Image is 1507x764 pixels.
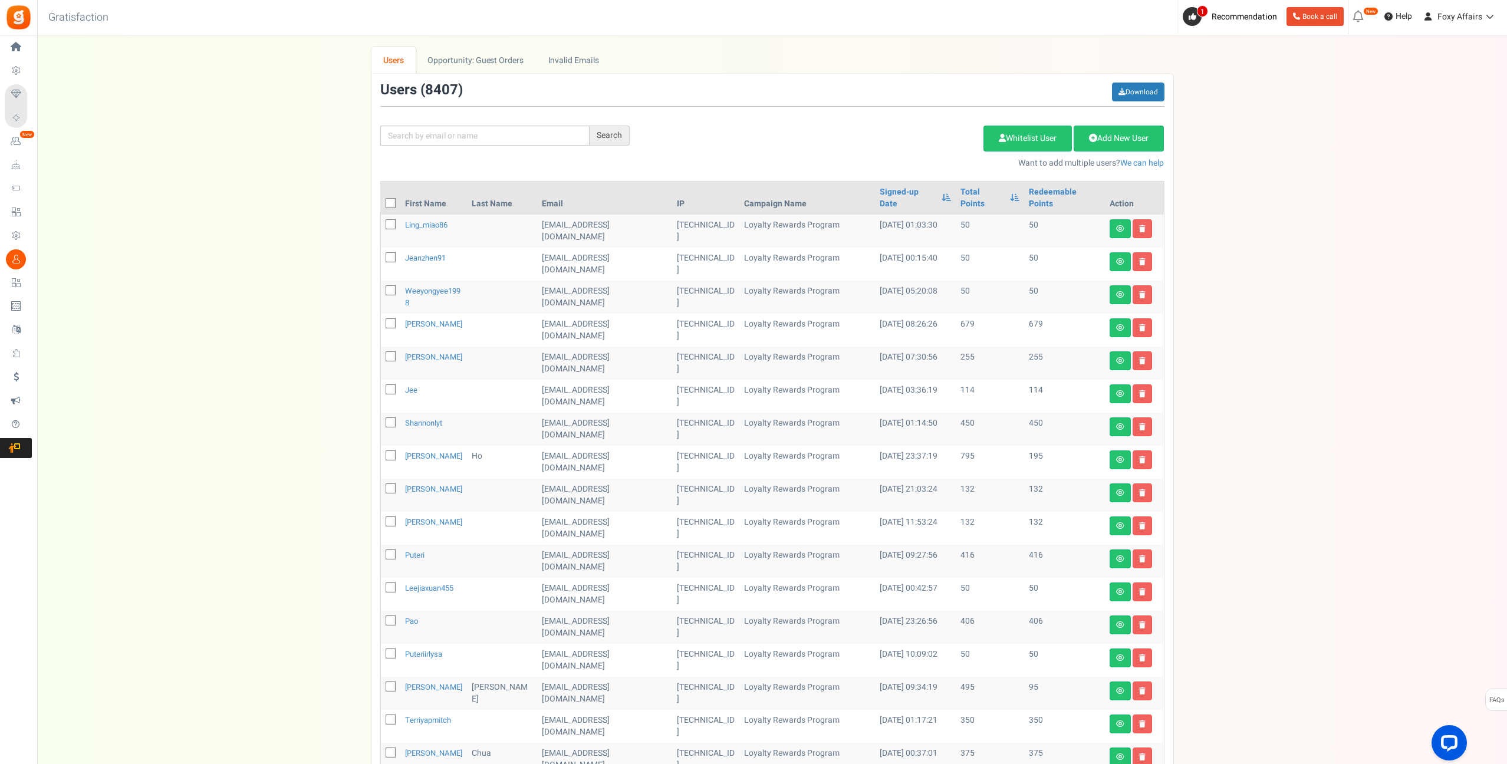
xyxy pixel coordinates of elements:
[1489,689,1505,712] span: FAQs
[405,252,446,264] a: jeanzhen91
[739,314,875,347] td: Loyalty Rewards Program
[405,615,418,627] a: Pao
[672,215,739,248] td: [TECHNICAL_ID]
[739,545,875,578] td: Loyalty Rewards Program
[739,611,875,644] td: Loyalty Rewards Program
[956,578,1024,611] td: 50
[405,450,462,462] a: [PERSON_NAME]
[960,186,1004,210] a: Total Points
[875,578,956,611] td: [DATE] 00:42:57
[1024,413,1104,446] td: 450
[1024,380,1104,413] td: 114
[739,413,875,446] td: Loyalty Rewards Program
[1380,7,1417,26] a: Help
[672,314,739,347] td: [TECHNICAL_ID]
[1116,390,1124,397] i: View details
[956,380,1024,413] td: 114
[956,710,1024,743] td: 350
[405,285,460,308] a: weeyongyee1998
[875,677,956,710] td: [DATE] 09:34:19
[672,182,739,215] th: IP
[875,314,956,347] td: [DATE] 08:26:26
[672,380,739,413] td: [TECHNICAL_ID]
[537,182,672,215] th: Email
[537,710,672,743] td: customer
[1393,11,1412,22] span: Help
[739,380,875,413] td: Loyalty Rewards Program
[380,83,463,98] h3: Users ( )
[1139,720,1146,727] i: Delete user
[405,351,462,363] a: [PERSON_NAME]
[405,549,425,561] a: Puteri
[1139,555,1146,562] i: Delete user
[1116,423,1124,430] i: View details
[956,512,1024,545] td: 132
[400,182,467,215] th: First Name
[405,318,462,330] a: [PERSON_NAME]
[467,182,537,215] th: Last Name
[380,126,590,146] input: Search by email or name
[1139,291,1146,298] i: Delete user
[672,413,739,446] td: [TECHNICAL_ID]
[19,130,35,139] em: New
[956,677,1024,710] td: 495
[405,483,462,495] a: [PERSON_NAME]
[739,710,875,743] td: Loyalty Rewards Program
[672,578,739,611] td: [TECHNICAL_ID]
[1139,489,1146,496] i: Delete user
[537,347,672,380] td: customer
[1116,720,1124,727] i: View details
[1116,522,1124,529] i: View details
[1139,390,1146,397] i: Delete user
[875,248,956,281] td: [DATE] 00:15:40
[875,512,956,545] td: [DATE] 11:53:24
[672,644,739,677] td: [TECHNICAL_ID]
[1074,126,1164,152] a: Add New User
[875,710,956,743] td: [DATE] 01:17:21
[1024,479,1104,512] td: 132
[956,545,1024,578] td: 416
[536,47,611,74] a: Invalid Emails
[875,479,956,512] td: [DATE] 21:03:24
[1024,215,1104,248] td: 50
[672,479,739,512] td: [TECHNICAL_ID]
[875,281,956,314] td: [DATE] 05:20:08
[647,157,1164,169] p: Want to add multiple users?
[537,677,672,710] td: customer
[537,314,672,347] td: customer
[1212,11,1277,23] span: Recommendation
[1024,578,1104,611] td: 50
[739,248,875,281] td: Loyalty Rewards Program
[5,131,32,152] a: New
[537,512,672,545] td: customer
[1024,677,1104,710] td: 95
[405,582,453,594] a: leejiaxuan455
[875,446,956,479] td: [DATE] 23:37:19
[1286,7,1344,26] a: Book a call
[1139,687,1146,694] i: Delete user
[672,512,739,545] td: [TECHNICAL_ID]
[405,219,448,230] a: ling_miao86
[672,611,739,644] td: [TECHNICAL_ID]
[467,677,537,710] td: [PERSON_NAME]
[1024,710,1104,743] td: 350
[1139,456,1146,463] i: Delete user
[1024,611,1104,644] td: 406
[1437,11,1482,23] span: Foxy Affairs
[956,611,1024,644] td: 406
[956,644,1024,677] td: 50
[537,446,672,479] td: subscriber
[739,479,875,512] td: Loyalty Rewards Program
[739,512,875,545] td: Loyalty Rewards Program
[1029,186,1100,210] a: Redeemable Points
[875,380,956,413] td: [DATE] 03:36:19
[405,516,462,528] a: [PERSON_NAME]
[739,347,875,380] td: Loyalty Rewards Program
[416,47,535,74] a: Opportunity: Guest Orders
[875,215,956,248] td: [DATE] 01:03:30
[405,648,442,660] a: puteriirlysa
[672,248,739,281] td: [TECHNICAL_ID]
[405,747,462,759] a: [PERSON_NAME]
[1116,489,1124,496] i: View details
